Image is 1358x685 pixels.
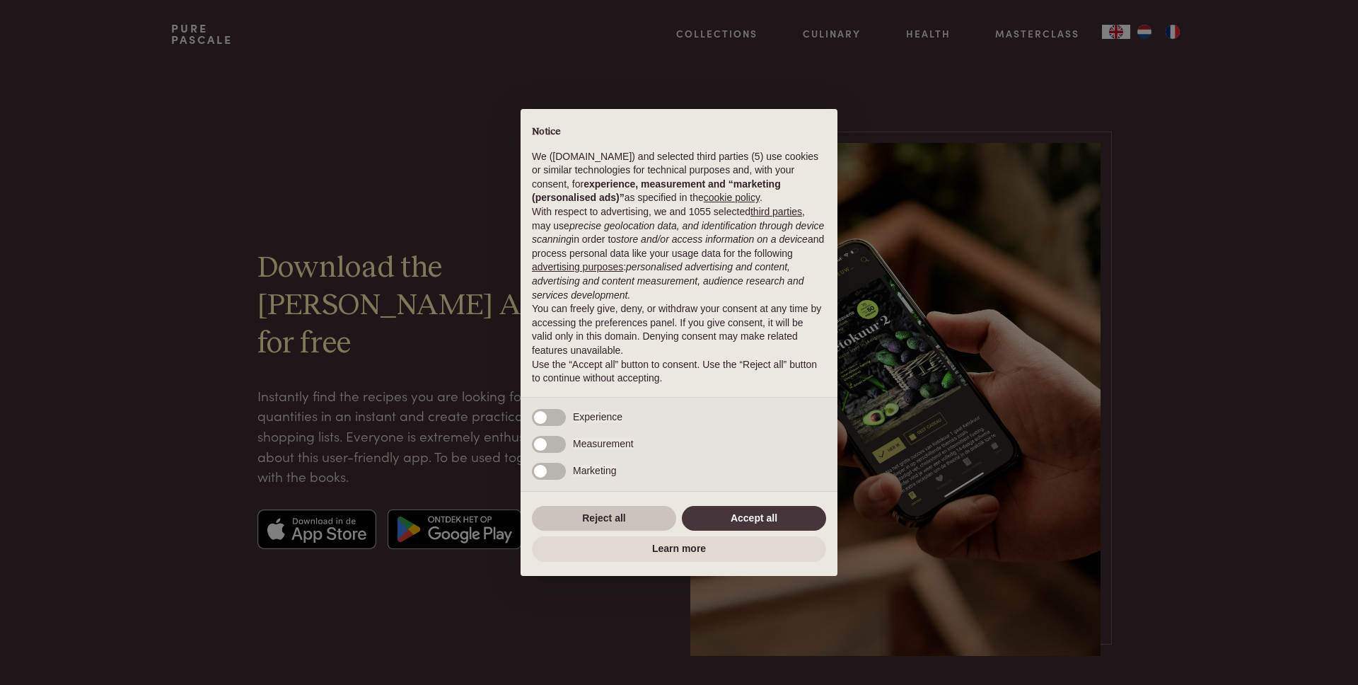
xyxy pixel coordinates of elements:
em: precise geolocation data, and identification through device scanning [532,220,824,246]
span: Marketing [573,465,616,476]
h2: Notice [532,126,826,139]
em: store and/or access information on a device [616,234,808,245]
p: Use the “Accept all” button to consent. Use the “Reject all” button to continue without accepting. [532,358,826,386]
strong: experience, measurement and “marketing (personalised ads)” [532,178,781,204]
button: third parties [750,205,802,219]
p: You can freely give, deny, or withdraw your consent at any time by accessing the preferences pane... [532,302,826,357]
span: Measurement [573,438,634,449]
button: Accept all [682,506,826,531]
span: Experience [573,411,622,422]
button: advertising purposes [532,260,623,275]
p: With respect to advertising, we and 1055 selected , may use in order to and process personal data... [532,205,826,302]
button: Reject all [532,506,676,531]
a: cookie policy [704,192,760,203]
button: Learn more [532,536,826,562]
p: We ([DOMAIN_NAME]) and selected third parties (5) use cookies or similar technologies for technic... [532,150,826,205]
em: personalised advertising and content, advertising and content measurement, audience research and ... [532,261,803,300]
